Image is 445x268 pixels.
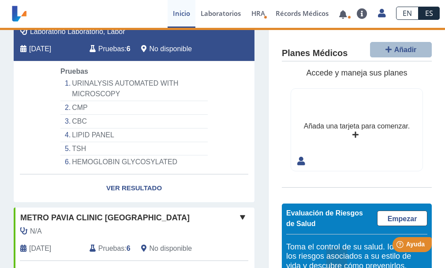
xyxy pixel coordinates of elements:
[366,234,435,258] iframe: Help widget launcher
[98,44,124,54] span: Pruebas
[29,44,51,54] span: 2025-08-29
[251,9,265,18] span: HRA
[306,68,407,77] span: Accede y maneja sus planes
[377,211,427,226] a: Empezar
[282,48,348,59] h4: Planes Médicos
[60,68,88,75] span: Pruebas
[60,155,208,169] li: HEMOGLOBIN GLYCOSYLATED
[30,226,42,237] span: N/A
[83,243,135,254] div: :
[60,101,208,115] li: CMP
[127,45,131,53] b: 6
[286,209,363,227] span: Evaluación de Riesgos de Salud
[149,44,192,54] span: No disponible
[20,212,190,224] span: Metro Pavia Clinic [GEOGRAPHIC_DATA]
[394,46,417,53] span: Añadir
[419,7,440,20] a: ES
[60,77,208,101] li: URINALYSIS AUTOMATED WITH MICROSCOPY
[98,243,124,254] span: Pruebas
[83,44,135,54] div: :
[149,243,192,254] span: No disponible
[60,128,208,142] li: LIPID PANEL
[396,7,419,20] a: EN
[304,121,410,132] div: Añada una tarjeta para comenzar.
[14,174,254,202] a: Ver Resultado
[29,243,51,254] span: 2025-08-01
[370,42,432,57] button: Añadir
[127,245,131,252] b: 6
[60,115,208,128] li: CBC
[30,26,125,37] span: Laboratorio Laboratorio, Labor
[388,215,417,223] span: Empezar
[60,142,208,156] li: TSH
